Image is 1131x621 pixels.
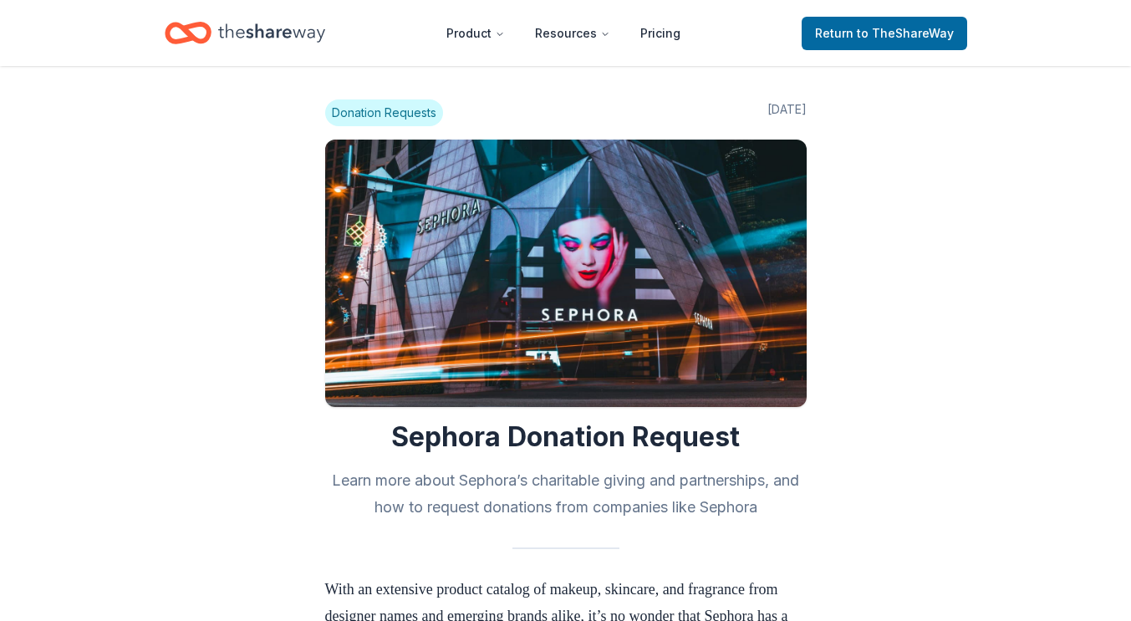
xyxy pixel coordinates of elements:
[325,420,807,454] h1: Sephora Donation Request
[857,26,954,40] span: to TheShareWay
[325,99,443,126] span: Donation Requests
[802,17,967,50] a: Returnto TheShareWay
[522,17,624,50] button: Resources
[767,99,807,126] span: [DATE]
[433,17,518,50] button: Product
[325,467,807,521] h2: Learn more about Sephora’s charitable giving and partnerships, and how to request donations from ...
[165,13,325,53] a: Home
[627,17,694,50] a: Pricing
[325,140,807,407] img: Image for Sephora Donation Request
[815,23,954,43] span: Return
[433,13,694,53] nav: Main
